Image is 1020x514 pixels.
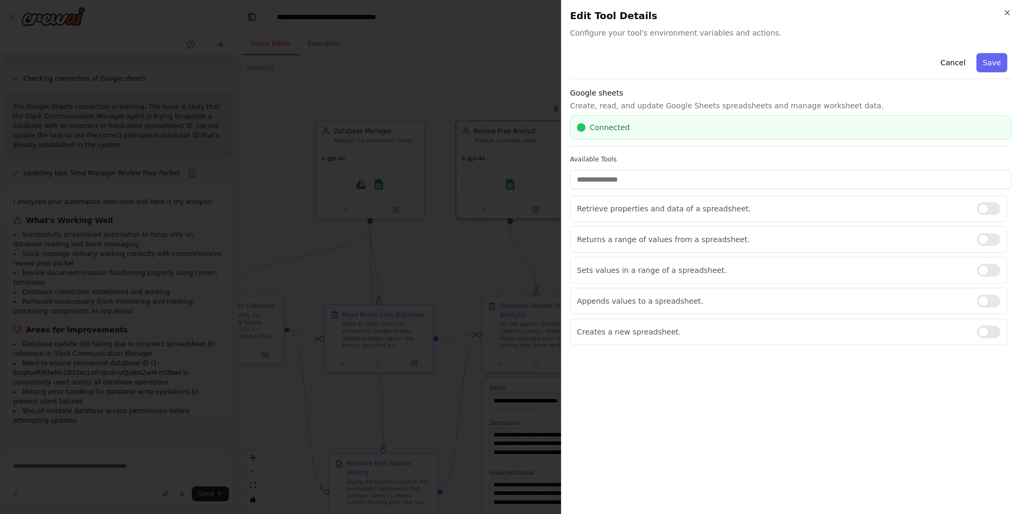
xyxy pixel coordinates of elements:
button: Save [976,53,1007,72]
p: Returns a range of values from a spreadsheet. [577,234,968,245]
p: Appends values to a spreadsheet. [577,296,968,306]
h3: Google sheets [570,88,1011,98]
p: Create, read, and update Google Sheets spreadsheets and manage worksheet data. [570,100,1011,111]
span: Connected [590,122,630,133]
button: Cancel [934,53,972,72]
p: Sets values in a range of a spreadsheet. [577,265,968,276]
span: Configure your tool's environment variables and actions. [570,28,1011,38]
label: Available Tools [570,155,1011,164]
p: Retrieve properties and data of a spreadsheet. [577,203,968,214]
p: Creates a new spreadsheet. [577,327,968,337]
h2: Edit Tool Details [570,8,1011,23]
